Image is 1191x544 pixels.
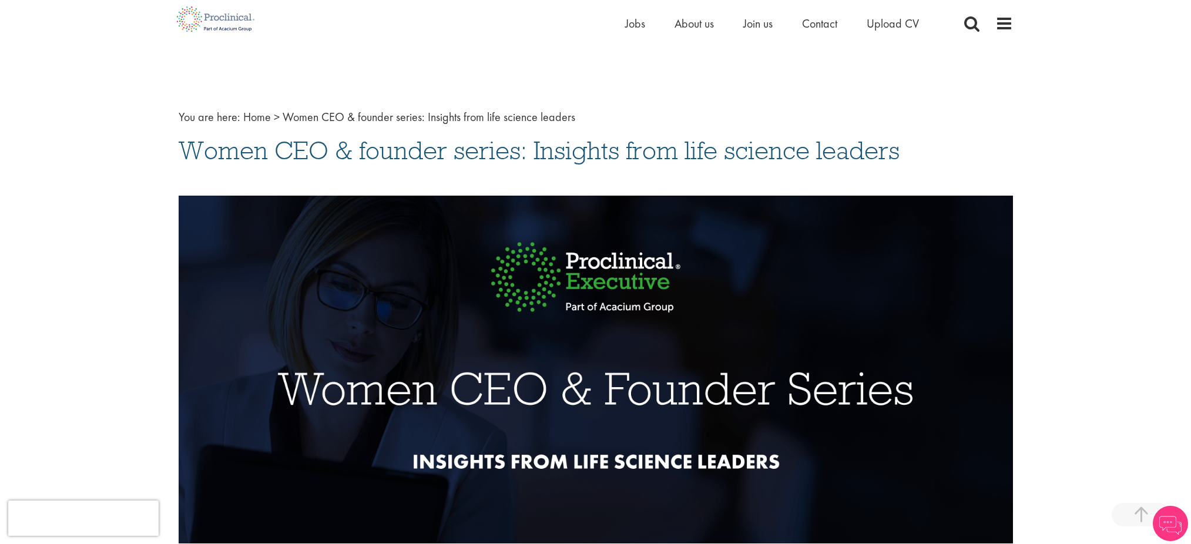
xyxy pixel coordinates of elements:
img: Proclinical Executive - Women CEO & Founder Series - Insights from Life Science Leaders [179,196,1013,543]
a: breadcrumb link [243,109,271,125]
img: Chatbot [1153,506,1188,541]
a: Jobs [625,16,645,31]
a: Join us [743,16,773,31]
span: > [274,109,280,125]
a: About us [675,16,714,31]
iframe: reCAPTCHA [8,501,159,536]
span: Women CEO & founder series: Insights from life science leaders [179,135,900,166]
span: Women CEO & founder series: Insights from life science leaders [283,109,575,125]
a: Upload CV [867,16,919,31]
a: Contact [802,16,837,31]
span: You are here: [179,109,240,125]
